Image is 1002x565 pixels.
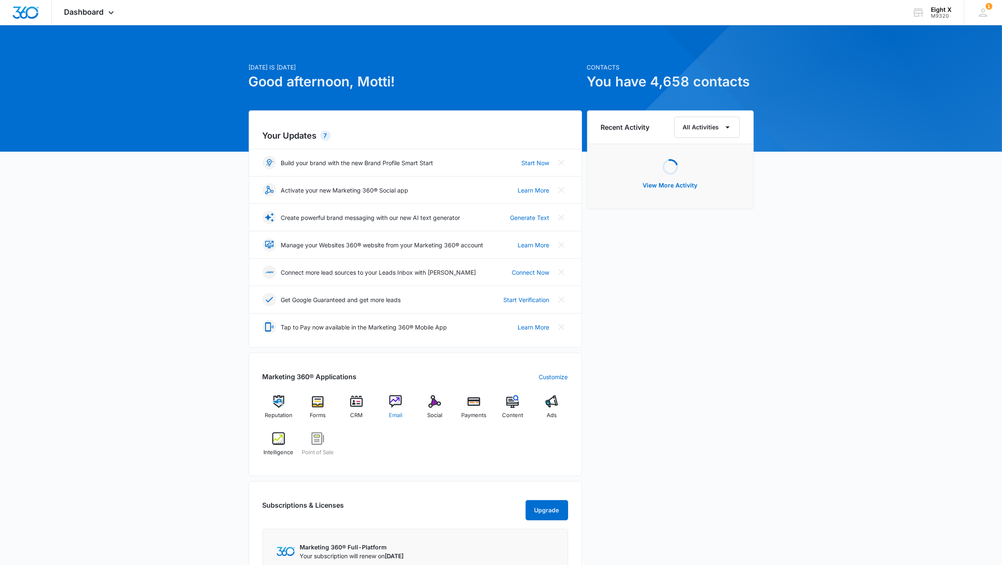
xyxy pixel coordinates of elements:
a: CRM [340,395,373,426]
a: Forms [301,395,334,426]
p: [DATE] is [DATE] [249,63,582,72]
a: Learn More [518,186,550,195]
span: Email [389,411,402,420]
p: Create powerful brand messaging with our new AI text generator [281,213,460,222]
p: Your subscription will renew on [300,552,404,560]
button: Close [555,293,568,306]
span: Payments [461,411,486,420]
span: Ads [547,411,557,420]
a: Start Now [522,158,550,167]
span: [DATE] [385,552,404,560]
a: Learn More [518,323,550,332]
button: Close [555,238,568,252]
button: All Activities [674,117,740,138]
span: Reputation [265,411,292,420]
button: Upgrade [526,500,568,520]
button: Close [555,265,568,279]
a: Payments [457,395,490,426]
p: Build your brand with the new Brand Profile Smart Start [281,158,433,167]
button: Close [555,183,568,197]
p: Marketing 360® Full-Platform [300,543,404,552]
img: Marketing 360 Logo [276,547,295,556]
p: Manage your Websites 360® website from your Marketing 360® account [281,241,484,249]
button: Close [555,211,568,224]
span: Forms [310,411,326,420]
h2: Marketing 360® Applications [263,372,357,382]
h2: Subscriptions & Licenses [263,500,344,517]
span: 1 [986,3,992,10]
a: Intelligence [263,432,295,463]
h6: Recent Activity [601,122,650,132]
p: Tap to Pay now available in the Marketing 360® Mobile App [281,323,447,332]
p: Get Google Guaranteed and get more leads [281,295,401,304]
a: Reputation [263,395,295,426]
h1: Good afternoon, Motti! [249,72,582,92]
p: Contacts [587,63,754,72]
button: Close [555,156,568,169]
span: Point of Sale [302,448,334,457]
div: account id [931,13,952,19]
p: Connect more lead sources to your Leads Inbox with [PERSON_NAME] [281,268,476,277]
h1: You have 4,658 contacts [587,72,754,92]
span: Intelligence [263,448,293,457]
span: Social [427,411,442,420]
a: Content [497,395,529,426]
a: Email [380,395,412,426]
a: Ads [536,395,568,426]
a: Learn More [518,241,550,249]
a: Social [419,395,451,426]
span: Content [502,411,523,420]
a: Customize [539,372,568,381]
div: notifications count [986,3,992,10]
span: Dashboard [64,8,104,16]
div: account name [931,6,952,13]
a: Connect Now [512,268,550,277]
a: Start Verification [504,295,550,304]
div: 7 [320,131,331,141]
a: Point of Sale [301,432,334,463]
h2: Your Updates [263,129,568,142]
p: Activate your new Marketing 360® Social app [281,186,409,195]
button: Close [555,320,568,334]
button: View More Activity [635,175,706,195]
span: CRM [350,411,363,420]
a: Generate Text [510,213,550,222]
